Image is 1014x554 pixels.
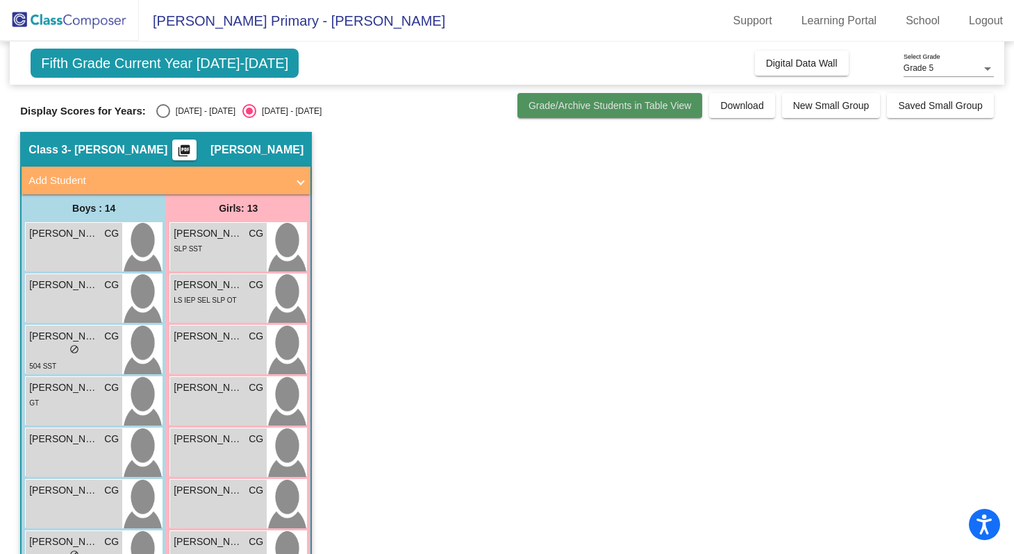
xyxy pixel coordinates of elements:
span: [PERSON_NAME] [PERSON_NAME] [29,535,99,549]
span: Fifth Grade Current Year [DATE]-[DATE] [31,49,299,78]
span: [PERSON_NAME] [174,483,243,498]
button: Saved Small Group [887,93,993,118]
span: CG [104,226,119,241]
div: Girls: 13 [166,194,310,222]
span: [PERSON_NAME] [29,329,99,344]
span: do_not_disturb_alt [69,344,79,354]
span: CG [249,483,263,498]
button: Print Students Details [172,140,197,160]
button: Digital Data Wall [755,51,849,76]
span: CG [249,226,263,241]
span: [PERSON_NAME] [29,226,99,241]
span: - [PERSON_NAME] [67,143,167,157]
mat-radio-group: Select an option [156,104,322,118]
span: [PERSON_NAME] [210,143,304,157]
span: Class 3 [28,143,67,157]
span: [PERSON_NAME] [174,432,243,446]
span: Display Scores for Years: [20,105,146,117]
span: CG [104,329,119,344]
span: LS IEP SEL SLP OT [174,296,236,304]
mat-panel-title: Add Student [28,173,287,189]
span: New Small Group [793,100,870,111]
span: CG [104,432,119,446]
div: [DATE] - [DATE] [256,105,322,117]
span: [PERSON_NAME] [174,535,243,549]
span: GT [29,399,39,407]
span: [PERSON_NAME] [PERSON_NAME] [29,432,99,446]
div: Boys : 14 [22,194,166,222]
span: [PERSON_NAME] [174,278,243,292]
span: Grade/Archive Students in Table View [529,100,692,111]
span: CG [104,380,119,395]
span: Saved Small Group [898,100,982,111]
a: Support [722,10,783,32]
a: School [895,10,951,32]
span: [PERSON_NAME] [174,380,243,395]
mat-expansion-panel-header: Add Student [22,167,310,194]
span: CG [249,278,263,292]
span: SLP SST [174,245,202,253]
span: 504 SST [29,362,56,370]
span: CG [249,380,263,395]
a: Learning Portal [790,10,888,32]
span: CG [104,535,119,549]
span: CG [104,278,119,292]
mat-icon: picture_as_pdf [176,144,192,163]
span: [PERSON_NAME] [29,483,99,498]
button: Download [709,93,774,118]
span: [PERSON_NAME] [174,226,243,241]
a: Logout [958,10,1014,32]
div: [DATE] - [DATE] [170,105,235,117]
span: CG [249,329,263,344]
span: [PERSON_NAME] [29,380,99,395]
span: [PERSON_NAME] [174,329,243,344]
button: New Small Group [782,93,881,118]
span: CG [104,483,119,498]
span: Download [720,100,763,111]
span: Digital Data Wall [766,58,838,69]
span: CG [249,432,263,446]
span: Grade 5 [904,63,933,73]
button: Grade/Archive Students in Table View [517,93,703,118]
span: [PERSON_NAME] Primary - [PERSON_NAME] [139,10,445,32]
span: [PERSON_NAME] [29,278,99,292]
span: CG [249,535,263,549]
